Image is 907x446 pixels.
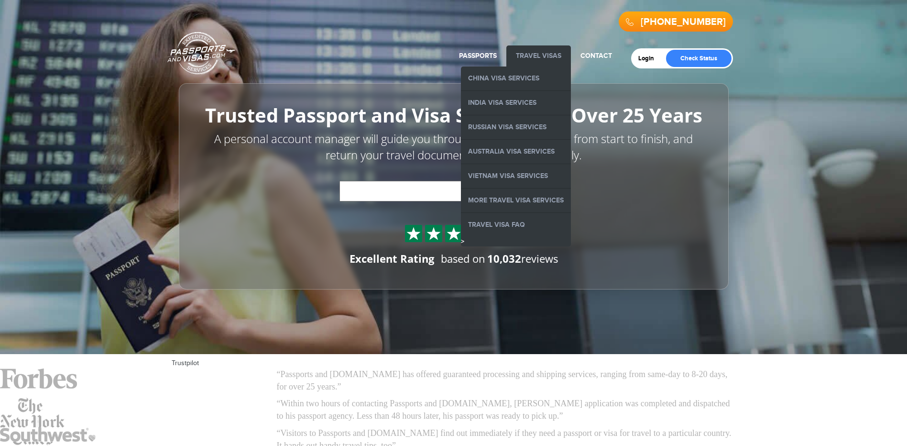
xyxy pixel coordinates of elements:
div: Excellent Rating [350,251,434,266]
span: reviews [487,251,558,266]
span: based on [441,251,485,266]
h1: Trusted Passport and Visa Services for Over 25 Years [200,105,707,126]
p: “Within two hours of contacting Passports and [DOMAIN_NAME], [PERSON_NAME] application was comple... [277,398,736,422]
a: Australia Visa Services [461,140,571,164]
a: Travel Visas [516,52,561,60]
a: Trustpilot [172,359,199,367]
strong: 10,032 [487,251,521,266]
a: Check Status [666,50,732,67]
a: Vietnam Visa Services [461,164,571,188]
a: Contact [580,52,612,60]
a: Passports & [DOMAIN_NAME] [167,32,235,75]
a: Russian Visa Services [461,115,571,139]
a: More Travel Visa Services [461,189,571,212]
a: China Visa Services [461,67,571,90]
a: Travel Visa FAQ [461,213,571,237]
img: Sprite St [426,226,441,241]
p: A personal account manager will guide you through the entire process, from start to finish, and r... [200,131,707,164]
img: Sprite St [447,226,461,241]
a: India Visa Services [461,91,571,115]
a: Passports [459,52,497,60]
p: “Passports and [DOMAIN_NAME] has offered guaranteed processing and shipping services, ranging fro... [277,368,736,393]
a: [PHONE_NUMBER] [641,16,726,28]
ul: > [461,67,571,246]
a: Login [638,55,661,62]
img: Sprite St [406,226,421,241]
